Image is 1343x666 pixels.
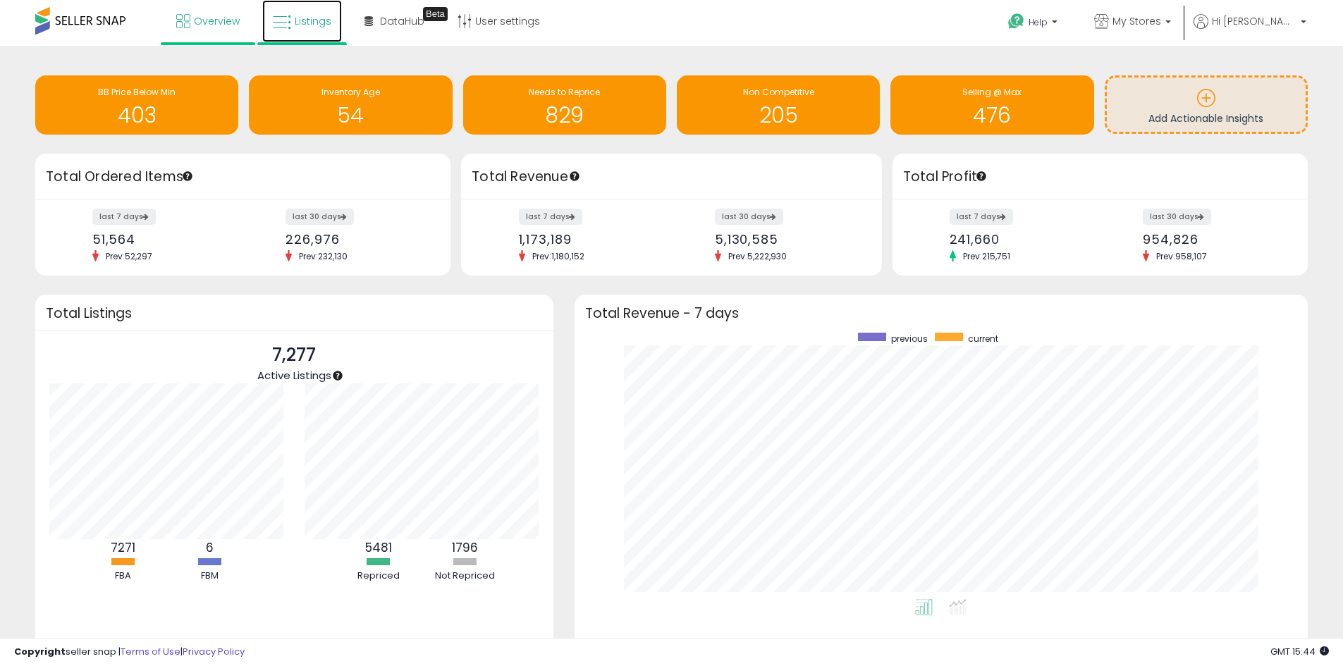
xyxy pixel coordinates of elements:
span: Overview [194,14,240,28]
p: 7,277 [257,342,331,369]
span: BB Price Below Min [98,86,176,98]
h3: Total Revenue - 7 days [585,308,1297,319]
span: DataHub [380,14,424,28]
b: 1796 [452,539,478,556]
span: 2025-09-17 15:44 GMT [1270,645,1329,658]
span: Needs to Reprice [529,86,600,98]
a: Selling @ Max 476 [890,75,1093,135]
b: 5481 [365,539,392,556]
div: FBM [168,569,252,583]
span: Prev: 215,751 [956,250,1017,262]
div: Tooltip anchor [181,170,194,183]
span: Add Actionable Insights [1148,111,1263,125]
div: Repriced [336,569,421,583]
b: 6 [206,539,214,556]
span: Hi [PERSON_NAME] [1212,14,1296,28]
strong: Copyright [14,645,66,658]
span: Prev: 232,130 [292,250,355,262]
h3: Total Revenue [472,167,871,187]
a: Hi [PERSON_NAME] [1194,14,1306,46]
label: last 30 days [1143,209,1211,225]
h1: 829 [470,104,659,127]
span: Selling @ Max [962,86,1022,98]
a: Terms of Use [121,645,180,658]
span: Prev: 5,222,930 [721,250,794,262]
label: last 30 days [715,209,783,225]
div: Tooltip anchor [331,369,344,382]
a: BB Price Below Min 403 [35,75,238,135]
h1: 54 [256,104,445,127]
b: 7271 [111,539,135,556]
label: last 7 days [92,209,156,225]
div: 1,173,189 [519,232,661,247]
div: seller snap | | [14,646,245,659]
label: last 7 days [950,209,1013,225]
span: Listings [295,14,331,28]
label: last 7 days [519,209,582,225]
h1: 205 [684,104,873,127]
span: Prev: 958,107 [1149,250,1214,262]
i: Get Help [1007,13,1025,30]
div: Tooltip anchor [568,170,581,183]
a: Inventory Age 54 [249,75,452,135]
div: 51,564 [92,232,233,247]
span: current [968,333,998,345]
div: Not Repriced [423,569,508,583]
span: Help [1029,16,1048,28]
div: 954,826 [1143,232,1283,247]
div: 241,660 [950,232,1090,247]
span: Prev: 1,180,152 [525,250,591,262]
h3: Total Profit [903,167,1297,187]
h1: 476 [897,104,1086,127]
span: Prev: 52,297 [99,250,159,262]
label: last 30 days [286,209,354,225]
div: Tooltip anchor [423,7,448,21]
span: My Stores [1112,14,1161,28]
div: FBA [81,569,166,583]
div: 226,976 [286,232,426,247]
span: previous [891,333,928,345]
a: Privacy Policy [183,645,245,658]
div: 5,130,585 [715,232,857,247]
a: Help [997,2,1072,46]
a: Add Actionable Insights [1107,78,1306,132]
a: Needs to Reprice 829 [463,75,666,135]
h3: Total Listings [46,308,543,319]
span: Active Listings [257,368,331,383]
span: Inventory Age [321,86,380,98]
a: Non Competitive 205 [677,75,880,135]
div: Tooltip anchor [975,170,988,183]
span: Non Competitive [743,86,814,98]
h1: 403 [42,104,231,127]
h3: Total Ordered Items [46,167,440,187]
